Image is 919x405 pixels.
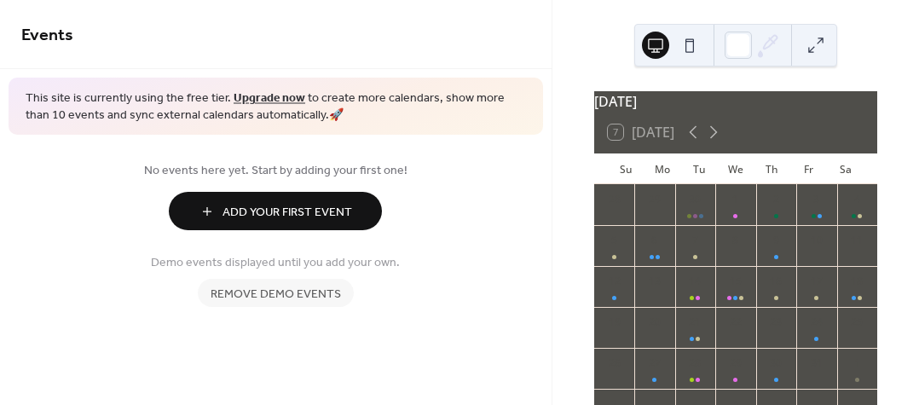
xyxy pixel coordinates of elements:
div: 30 [768,356,783,371]
div: Su [608,153,644,184]
div: 16 [768,274,783,289]
div: 3 [809,192,824,207]
div: 14 [687,274,702,289]
div: 28 [607,192,622,207]
div: 8 [728,233,743,248]
div: [DATE] [594,91,877,112]
div: We [717,153,754,184]
div: 1 [728,192,743,207]
a: Add Your First Event [21,192,530,230]
div: 29 [647,192,662,207]
div: 2 [768,192,783,207]
span: Demo events displayed until you add your own. [151,254,400,272]
div: 19 [607,315,622,330]
div: 10 [809,233,824,248]
div: Sa [827,153,864,184]
div: Fr [790,153,827,184]
button: Remove demo events [198,279,354,307]
div: Th [754,153,790,184]
div: Mo [644,153,681,184]
div: 5 [607,233,622,248]
span: Events [21,19,73,52]
div: 9 [768,233,783,248]
div: 29 [728,356,743,371]
div: 25 [849,315,864,330]
div: 18 [849,274,864,289]
div: 15 [728,274,743,289]
div: 20 [647,315,662,330]
a: Upgrade now [234,87,305,110]
div: 1 [849,356,864,371]
div: 23 [768,315,783,330]
div: 4 [849,192,864,207]
div: 30 [687,192,702,207]
div: 28 [687,356,702,371]
div: Tu [681,153,718,184]
div: 12 [607,274,622,289]
button: Add Your First Event [169,192,382,230]
div: 31 [809,356,824,371]
div: 27 [647,356,662,371]
span: This site is currently using the free tier. to create more calendars, show more than 10 events an... [26,90,526,124]
span: Remove demo events [211,286,341,304]
div: 24 [809,315,824,330]
div: 11 [849,233,864,248]
div: 6 [647,233,662,248]
span: No events here yet. Start by adding your first one! [21,162,530,180]
div: 13 [647,274,662,289]
div: 22 [728,315,743,330]
div: 26 [607,356,622,371]
div: 21 [687,315,702,330]
div: 7 [687,233,702,248]
div: 17 [809,274,824,289]
span: Add Your First Event [223,204,352,222]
